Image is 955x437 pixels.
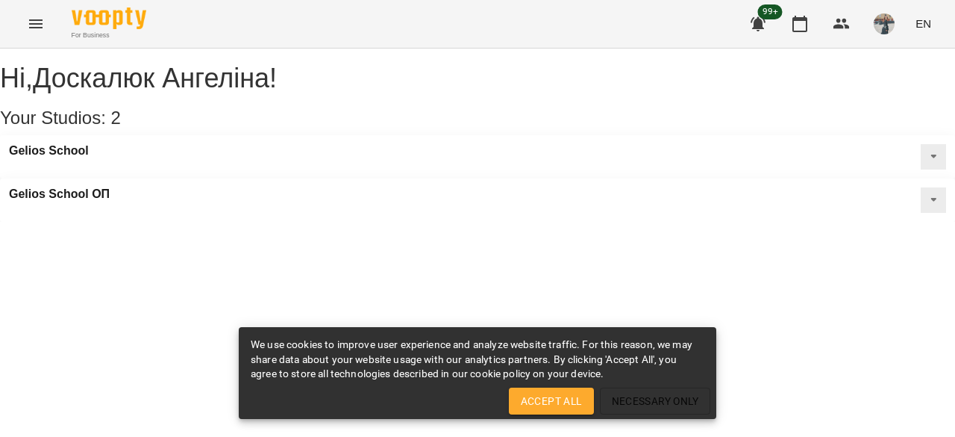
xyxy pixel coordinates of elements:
[111,108,121,128] span: 2
[758,4,783,19] span: 99+
[72,31,146,40] span: For Business
[18,6,54,42] button: Menu
[874,13,895,34] img: 1de154b3173ed78b8959c7a2fc753f2d.jpeg
[9,187,110,201] a: Gelios School ОП
[72,7,146,29] img: Voopty Logo
[915,16,931,31] span: EN
[909,10,937,37] button: EN
[9,144,89,158] a: Gelios School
